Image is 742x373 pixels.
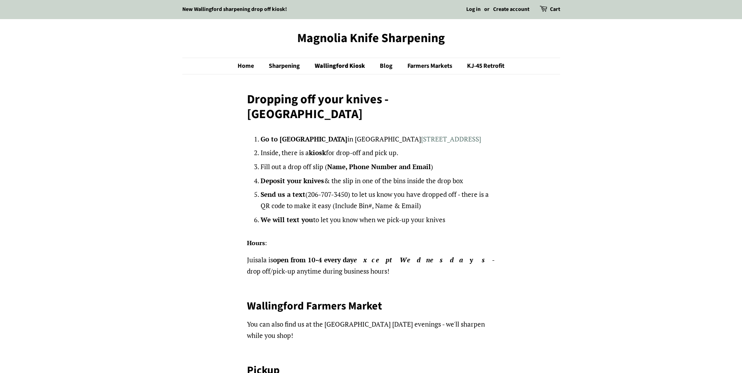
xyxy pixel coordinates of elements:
li: in [GEOGRAPHIC_DATA] [261,134,495,145]
a: Create account [493,5,529,13]
a: New Wallingford sharpening drop off kiosk! [182,5,287,13]
li: or [484,5,490,14]
a: Sharpening [263,58,308,74]
p: Juisala is - drop off/pick-up anytime during business hours! [247,255,495,277]
li: (206-707-3450) to let us know you have dropped off - there is a QR code to make it easy (Include ... [261,189,495,212]
a: Magnolia Knife Sharpening [182,31,560,46]
strong: kiosk [309,148,326,157]
strong: Name, Phone Number and Email [327,162,431,171]
li: to let you know when we pick-up your knives [261,214,495,226]
li: & the slip in one of the bins inside the drop box [261,175,495,187]
h2: Wallingford Farmers Market [247,299,495,313]
li: Fill out a drop off slip ( ) [261,161,495,173]
li: Inside, there is a for drop-off and pick up. [261,147,495,159]
a: Home [238,58,262,74]
a: Farmers Markets [402,58,460,74]
strong: Deposit your knives [261,176,324,185]
a: Wallingford Kiosk [309,58,373,74]
strong: Send us a text [261,190,305,199]
a: Blog [374,58,400,74]
p: You can also find us at the [GEOGRAPHIC_DATA] [DATE] evenings - we'll sharpen while you shop! [247,319,495,341]
a: Cart [550,5,560,14]
em: except Wednesdays [354,255,492,264]
strong: Go to [GEOGRAPHIC_DATA] [261,134,347,143]
a: KJ-45 Retrofit [461,58,504,74]
a: Log in [466,5,481,13]
span: : [265,239,267,247]
h1: Dropping off your knives - [GEOGRAPHIC_DATA] [247,92,495,122]
strong: We will text you [261,215,313,224]
strong: Hours [247,239,265,247]
a: [STREET_ADDRESS] [421,134,481,143]
strong: open from 10-4 every day [273,255,492,264]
